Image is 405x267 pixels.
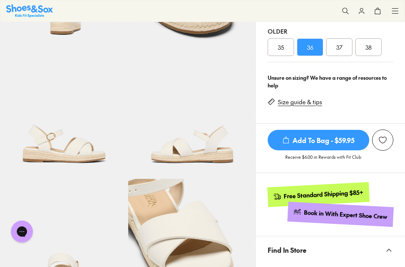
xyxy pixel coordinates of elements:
[278,98,322,106] a: Size guide & tips
[268,130,369,150] span: Add To Bag - $59.95
[284,188,364,200] div: Free Standard Shipping $85+
[267,182,370,207] a: Free Standard Shipping $85+
[6,4,53,17] a: Shoes & Sox
[7,218,37,245] iframe: Gorgias live chat messenger
[366,43,372,52] span: 38
[285,154,361,167] p: Receive $6.00 in Rewards with Fit Club
[268,27,393,35] div: Older
[128,50,256,179] img: Mc Laylah Vanilla
[304,208,388,221] div: Book in With Expert Shoe Crew
[287,202,394,227] a: Book in With Expert Shoe Crew
[6,4,53,17] img: SNS_Logo_Responsive.svg
[336,43,343,52] span: 37
[278,43,284,52] span: 35
[268,129,369,151] button: Add To Bag - $59.95
[268,74,393,89] div: Unsure on sizing? We have a range of resources to help
[268,239,306,261] span: Find In Store
[307,43,313,52] span: 36
[256,236,405,264] button: Find In Store
[372,129,393,151] button: Add to Wishlist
